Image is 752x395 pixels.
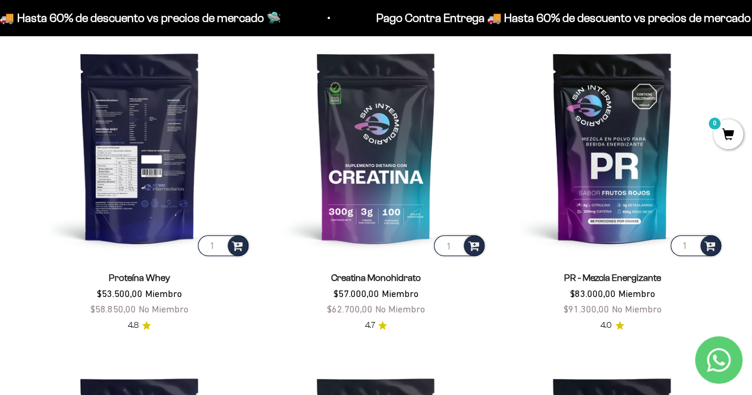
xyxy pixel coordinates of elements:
[612,304,662,314] span: No Miembro
[327,304,373,314] span: $62.700,00
[382,288,419,299] span: Miembro
[713,129,743,142] a: 0
[364,319,387,332] a: 4.74.7 de 5.0 estrellas
[29,36,251,258] img: Proteína Whey
[128,319,151,332] a: 4.84.8 de 5.0 estrellas
[364,319,375,332] span: 4.7
[331,273,421,283] a: Creatina Monohidrato
[618,288,655,299] span: Miembro
[90,304,136,314] span: $58.850,00
[97,288,143,299] span: $53.500,00
[564,273,661,283] a: PR - Mezcla Energizante
[600,319,624,332] a: 4.04.0 de 5.0 estrellas
[375,304,425,314] span: No Miembro
[564,304,609,314] span: $91.300,00
[109,273,170,283] a: Proteína Whey
[600,319,612,332] span: 4.0
[139,304,188,314] span: No Miembro
[570,288,616,299] span: $83.000,00
[128,319,139,332] span: 4.8
[145,288,182,299] span: Miembro
[707,116,722,131] mark: 0
[333,288,379,299] span: $57.000,00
